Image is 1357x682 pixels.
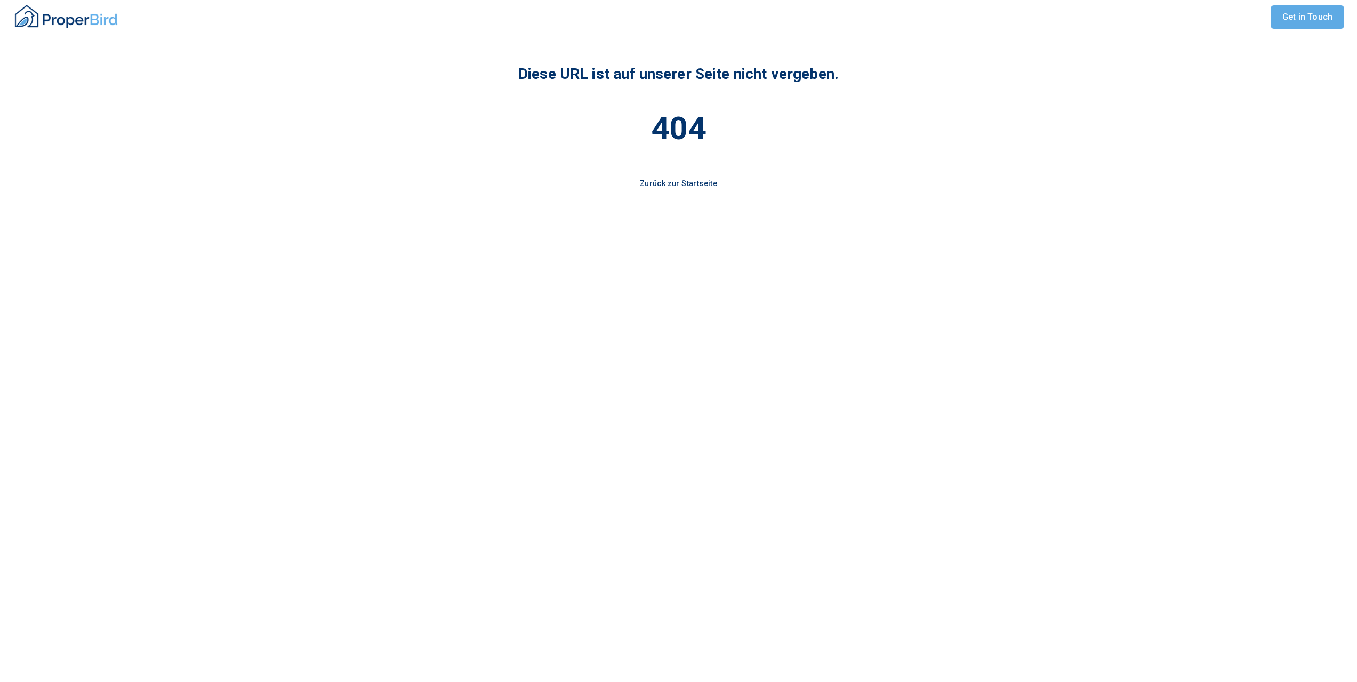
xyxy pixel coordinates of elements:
button: ProperBird Logo and Home Button [13,1,119,34]
div: 404 [518,106,839,151]
a: Zurück zur Startseite [635,174,722,194]
h1: Diese URL ist auf unserer Seite nicht vergeben. [518,63,839,85]
a: Get in Touch [1271,5,1344,29]
img: ProperBird Logo and Home Button [13,3,119,30]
